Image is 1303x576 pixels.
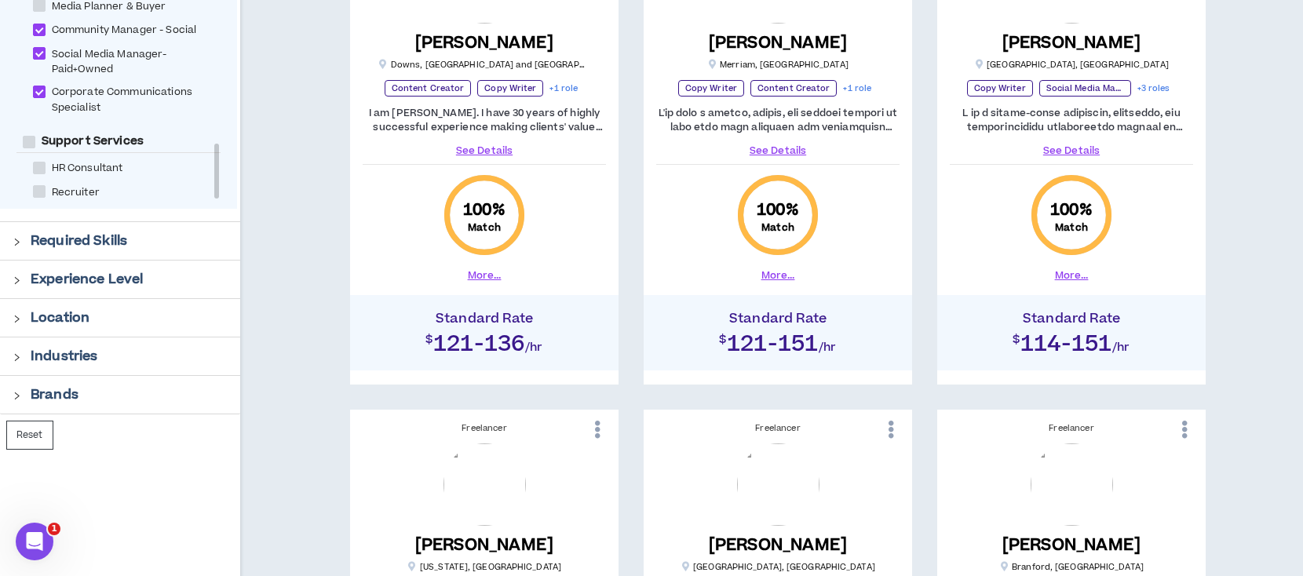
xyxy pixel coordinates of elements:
[31,308,89,327] p: Location
[363,144,606,158] a: See Details
[363,422,606,435] div: Freelancer
[378,59,590,71] p: Downs, [GEOGRAPHIC_DATA] and [GEOGRAPHIC_DATA] and [GEOGRAPHIC_DATA] , [GEOGRAPHIC_DATA]
[950,106,1193,134] p: L ip d sitame-conse adipiscin, elitseddo, eiu temporincididu utlaboreetdo magnaal en adminimv qui...
[13,276,21,285] span: right
[750,80,838,97] p: Content Creator
[363,106,606,134] p: I am [PERSON_NAME]. I have 30 years of highly successful experience making clients' value stand o...
[974,59,1169,71] p: [GEOGRAPHIC_DATA] , [GEOGRAPHIC_DATA]
[46,23,203,38] span: Community Manager - Social
[358,311,611,326] h4: Standard Rate
[950,422,1193,435] div: Freelancer
[477,80,543,97] p: Copy Writer
[999,561,1144,573] p: Branford , [GEOGRAPHIC_DATA]
[1002,535,1141,555] h5: [PERSON_NAME]
[1055,221,1088,234] small: Match
[415,33,554,53] h5: [PERSON_NAME]
[656,106,900,134] p: L'ip dolo s ametco, adipis, eli seddoei tempori ut labo etdo magn aliquaen adm veniamquisn exerci...
[13,238,21,246] span: right
[1039,80,1131,97] p: Social Media Manager-Paid+Owned
[525,339,543,355] span: /hr
[463,199,506,221] span: 100 %
[761,268,795,283] button: More...
[468,268,502,283] button: More...
[761,221,794,234] small: Match
[415,535,554,555] h5: [PERSON_NAME]
[46,47,232,77] span: Social Media Manager-Paid+Owned
[819,339,837,355] span: /hr
[945,326,1198,355] h2: $114-151
[46,185,106,200] span: Recruiter
[967,80,1033,97] p: Copy Writer
[31,231,127,250] p: Required Skills
[757,199,799,221] span: 100 %
[407,561,561,573] p: [US_STATE] , [GEOGRAPHIC_DATA]
[681,561,875,573] p: [GEOGRAPHIC_DATA] , [GEOGRAPHIC_DATA]
[656,422,900,435] div: Freelancer
[737,443,819,526] img: gxWNs8fY7dfRTblsWg7YyhWfej9K1U7bwJJDbMCL.png
[707,59,849,71] p: Merriam , [GEOGRAPHIC_DATA]
[549,80,578,97] p: + 1 role
[31,270,143,289] p: Experience Level
[46,161,130,176] span: HR Consultant
[1050,199,1093,221] span: 100 %
[6,421,53,450] button: Reset
[31,347,97,366] p: Industries
[1002,33,1141,53] h5: [PERSON_NAME]
[13,392,21,400] span: right
[709,33,848,53] h5: [PERSON_NAME]
[468,221,501,234] small: Match
[678,80,744,97] p: Copy Writer
[1031,443,1113,526] img: 1zr0oISo8a7anGBJ2NtUAwuwpClVq40Q7oaY4bwt.png
[358,326,611,355] h2: $121-136
[945,311,1198,326] h4: Standard Rate
[13,353,21,362] span: right
[443,443,526,526] img: TUSQgqYksFn1slRbYNjc0GGgLFVCodiogZX5Jvb0.png
[16,523,53,560] iframe: Intercom live chat
[35,133,150,149] span: Support Services
[843,80,871,97] p: + 1 role
[48,523,60,535] span: 1
[31,385,78,404] p: Brands
[651,311,904,326] h4: Standard Rate
[1137,80,1170,97] p: + 3 roles
[46,85,232,115] span: Corporate Communications Specialist
[656,144,900,158] a: See Details
[950,144,1193,158] a: See Details
[385,80,472,97] p: Content Creator
[651,326,904,355] h2: $121-151
[1112,339,1130,355] span: /hr
[709,535,848,555] h5: [PERSON_NAME]
[1055,268,1089,283] button: More...
[13,315,21,323] span: right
